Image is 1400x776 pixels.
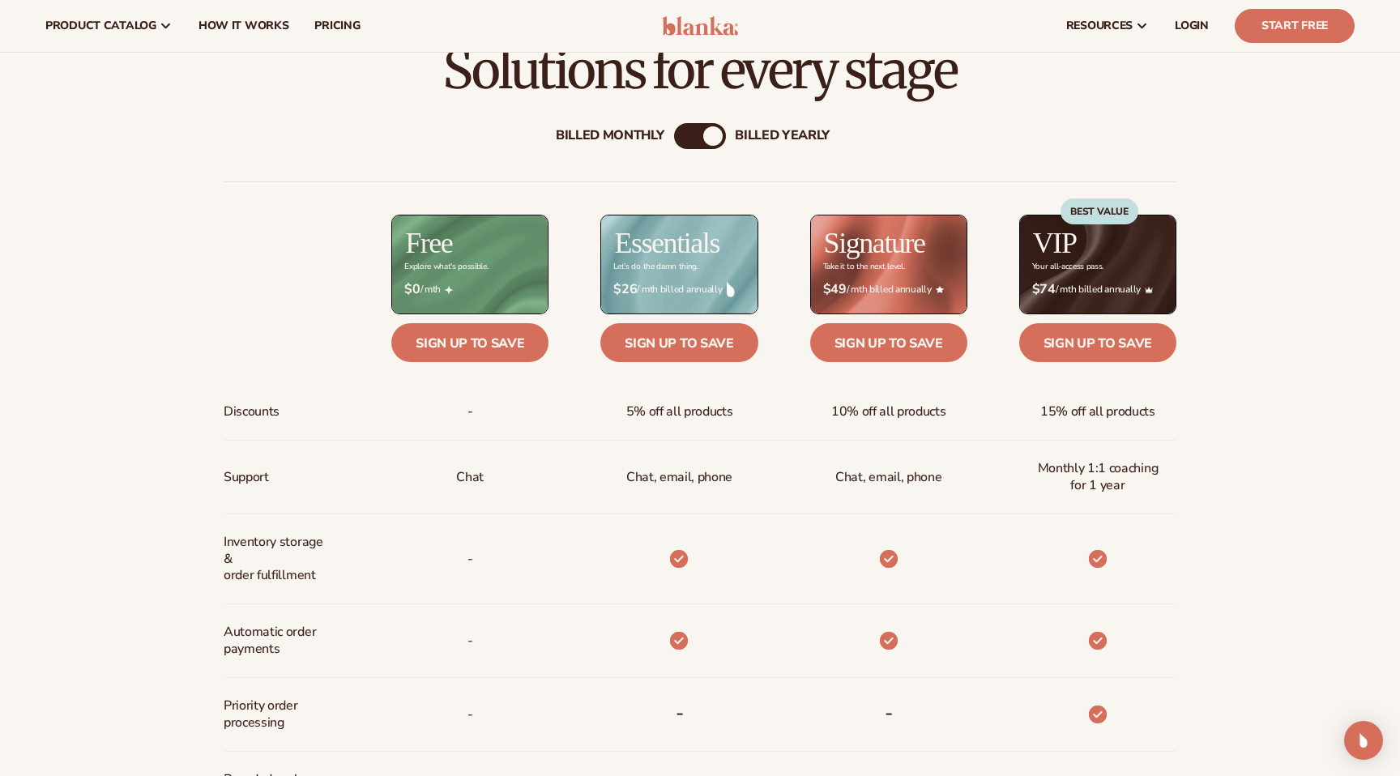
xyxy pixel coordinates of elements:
span: Chat, email, phone [835,463,941,492]
strong: $49 [823,282,847,297]
a: Sign up to save [391,323,548,362]
span: - [467,700,473,730]
span: Discounts [224,397,280,427]
img: logo [662,16,739,36]
p: - [467,544,473,574]
div: billed Yearly [735,128,830,143]
img: Signature_BG_eeb718c8-65ac-49e3-a4e5-327c6aa73146.jpg [811,215,967,313]
strong: $74 [1032,282,1056,297]
span: resources [1066,19,1133,32]
span: Priority order processing [224,691,331,738]
span: 10% off all products [831,397,946,427]
span: 15% off all products [1040,397,1155,427]
div: Take it to the next level. [823,262,905,271]
span: Monthly 1:1 coaching for 1 year [1032,454,1163,501]
a: Start Free [1235,9,1355,43]
b: - [676,700,684,726]
strong: $26 [613,282,637,297]
div: Billed Monthly [556,128,664,143]
img: free_bg.png [392,215,548,313]
span: - [467,397,473,427]
span: / mth billed annually [613,282,745,297]
a: Sign up to save [810,323,967,362]
span: Inventory storage & order fulfillment [224,527,331,591]
p: Chat, email, phone [626,463,732,492]
div: BEST VALUE [1061,198,1138,224]
span: product catalog [45,19,156,32]
span: - [467,626,473,656]
span: 5% off all products [626,397,733,427]
h2: VIP [1033,228,1077,258]
img: Star_6.png [936,286,944,293]
img: VIP_BG_199964bd-3653-43bc-8a67-789d2d7717b9.jpg [1020,215,1176,313]
span: / mth [404,282,536,297]
span: / mth billed annually [823,282,954,297]
h2: Solutions for every stage [45,43,1355,97]
span: Support [224,463,269,492]
h2: Signature [824,228,925,258]
div: Your all-access pass. [1032,262,1103,271]
img: Crown_2d87c031-1b5a-4345-8312-a4356ddcde98.png [1145,286,1153,294]
span: LOGIN [1175,19,1209,32]
a: Sign up to save [1019,323,1176,362]
span: / mth billed annually [1032,282,1163,297]
img: Free_Icon_bb6e7c7e-73f8-44bd-8ed0-223ea0fc522e.png [445,286,453,294]
span: pricing [314,19,360,32]
img: drop.png [727,282,735,296]
div: Explore what's possible. [404,262,488,271]
b: - [885,700,893,726]
span: Automatic order payments [224,617,331,664]
p: Chat [456,463,484,492]
h2: Essentials [614,228,719,258]
strong: $0 [404,282,420,297]
div: Let’s do the damn thing. [613,262,698,271]
a: Sign up to save [600,323,758,362]
h2: Free [405,228,452,258]
div: Open Intercom Messenger [1344,721,1383,760]
img: Essentials_BG_9050f826-5aa9-47d9-a362-757b82c62641.jpg [601,215,757,313]
span: How It Works [198,19,289,32]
